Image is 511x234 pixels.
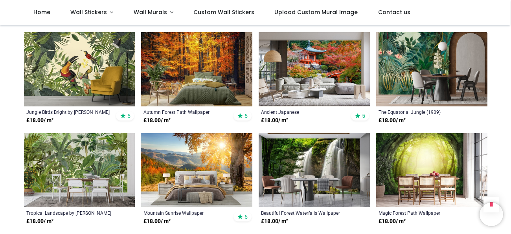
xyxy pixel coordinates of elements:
[261,218,288,225] strong: £ 18.00 / m²
[127,112,131,119] span: 5
[143,117,171,124] strong: £ 18.00 / m²
[261,210,346,216] a: Beautiful Forest Waterfalls Wallpaper
[379,218,406,225] strong: £ 18.00 / m²
[379,117,406,124] strong: £ 18.00 / m²
[143,218,171,225] strong: £ 18.00 / m²
[26,109,112,115] a: Jungle Birds Bright by [PERSON_NAME]
[26,218,53,225] strong: £ 18.00 / m²
[141,32,252,106] img: Autumn Forest Path Wall Mural Wallpaper
[141,133,252,207] img: Mountain Sunrise Wall Mural Wallpaper
[376,133,487,207] img: Magic Forest Path Wall Mural Wallpaper
[261,109,346,115] a: Ancient Japanese [DEMOGRAPHIC_DATA] Wallpaper
[26,117,53,124] strong: £ 18.00 / m²
[24,32,135,106] img: Jungle Birds Bright Wall Mural by Andrea Haase
[70,8,107,16] span: Wall Stickers
[134,8,167,16] span: Wall Murals
[143,109,229,115] a: Autumn Forest Path Wallpaper
[259,133,370,207] img: Beautiful Forest Waterfalls Wall Mural Wallpaper
[244,213,248,220] span: 5
[362,112,365,119] span: 5
[143,210,229,216] a: Mountain Sunrise Wallpaper
[24,133,135,207] img: Tropical Landscape Wall Mural by Andrea Haase
[33,8,50,16] span: Home
[480,203,503,226] iframe: Brevo live chat
[261,117,288,124] strong: £ 18.00 / m²
[378,8,410,16] span: Contact us
[376,32,487,106] img: The Equatorial Jungle (1909) Wall Mural Henri Rousseau
[274,8,358,16] span: Upload Custom Mural Image
[379,109,464,115] a: The Equatorial Jungle (1909) [PERSON_NAME]
[193,8,254,16] span: Custom Wall Stickers
[26,210,112,216] a: Tropical Landscape by [PERSON_NAME]
[244,112,248,119] span: 5
[379,210,464,216] a: Magic Forest Path Wallpaper
[259,32,370,106] img: Ancient Japanese Temple Wall Mural Wallpaper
